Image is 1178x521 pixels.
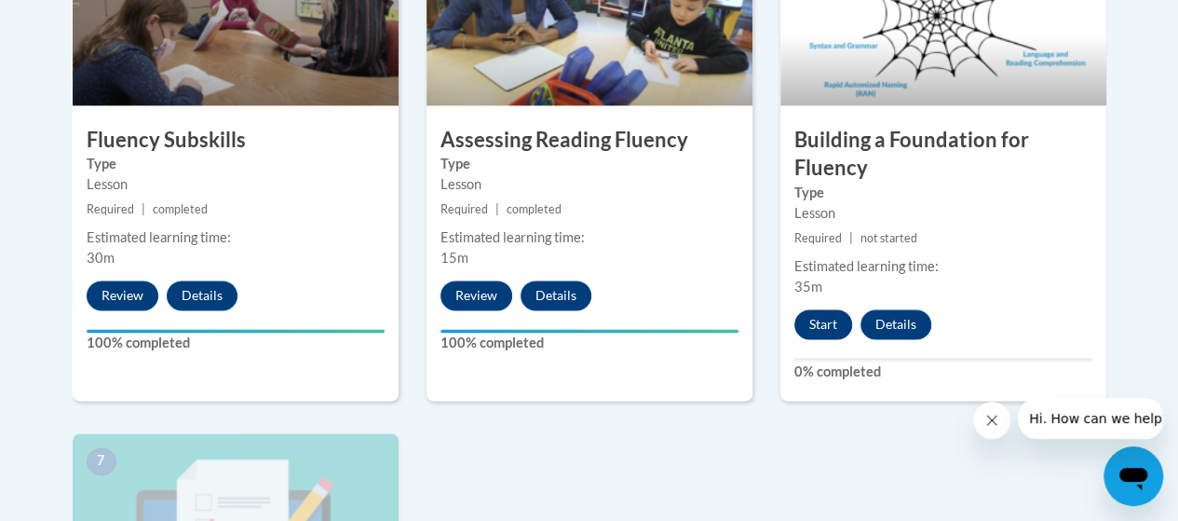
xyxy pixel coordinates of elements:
[142,202,145,216] span: |
[521,281,591,310] button: Details
[167,281,237,310] button: Details
[794,309,852,339] button: Start
[73,126,399,155] h3: Fluency Subskills
[87,250,115,266] span: 30m
[495,202,499,216] span: |
[87,329,385,333] div: Your progress
[794,279,822,295] span: 35m
[87,227,385,248] div: Estimated learning time:
[794,256,1092,277] div: Estimated learning time:
[440,281,512,310] button: Review
[153,202,208,216] span: completed
[87,202,134,216] span: Required
[860,309,931,339] button: Details
[794,203,1092,224] div: Lesson
[780,126,1106,184] h3: Building a Foundation for Fluency
[440,202,488,216] span: Required
[794,362,1092,382] label: 0% completed
[427,126,752,155] h3: Assessing Reading Fluency
[87,174,385,195] div: Lesson
[87,281,158,310] button: Review
[860,231,917,245] span: not started
[1018,398,1163,439] iframe: Message from company
[87,154,385,174] label: Type
[440,154,738,174] label: Type
[440,250,468,266] span: 15m
[440,227,738,248] div: Estimated learning time:
[794,183,1092,203] label: Type
[507,202,562,216] span: completed
[849,231,853,245] span: |
[440,174,738,195] div: Lesson
[973,402,1010,439] iframe: Close message
[440,329,738,333] div: Your progress
[87,447,116,475] span: 7
[11,13,151,28] span: Hi. How can we help?
[440,333,738,353] label: 100% completed
[794,231,842,245] span: Required
[87,333,385,353] label: 100% completed
[1104,446,1163,506] iframe: Button to launch messaging window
